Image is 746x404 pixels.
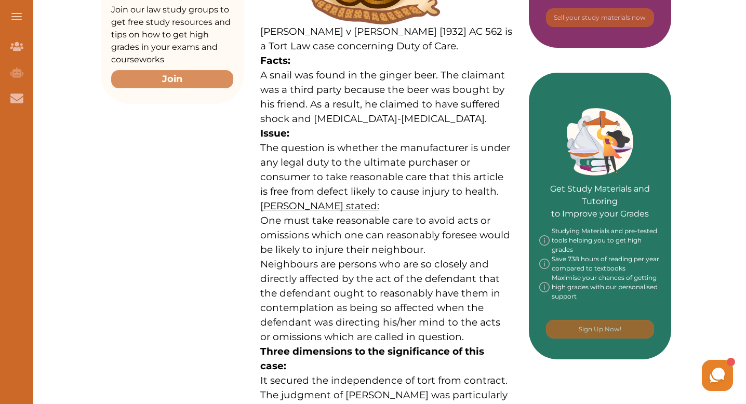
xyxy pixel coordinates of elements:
img: info-img [539,273,550,301]
img: info-img [539,254,550,273]
button: [object Object] [546,8,654,27]
button: Join [111,70,233,88]
u: [PERSON_NAME] stated: [260,200,379,212]
span: The question is whether the manufacturer is under any legal duty to the ultimate purchaser or con... [260,142,510,197]
div: Maximise your chances of getting high grades with our personalised support [539,273,661,301]
div: Studying Materials and pre-tested tools helping you to get high grades [539,226,661,254]
span: Neighbours are persons who are so closely and directly affected by the act of the defendant that ... [260,258,500,343]
span: One must take reasonable care to avoid acts or omissions which one can reasonably foresee would b... [260,214,510,255]
p: Join our law study groups to get free study resources and tips on how to get high grades in your ... [111,4,233,66]
span: A snail was found in the ginger beer. The claimant was a third party because the beer was bought ... [260,69,505,125]
strong: Three dimensions to the significance of this case: [260,345,484,372]
strong: Facts: [260,55,290,66]
strong: Issue: [260,127,289,139]
iframe: HelpCrunch [497,357,736,394]
span: [PERSON_NAME] v [PERSON_NAME] [1932] AC 562 is a Tort Law case concerning Duty of Care. [260,25,512,52]
p: Sign Up Now! [579,325,621,334]
p: Sell your study materials now [554,13,646,22]
p: Get Study Materials and Tutoring to Improve your Grades [539,154,661,220]
div: Save 738 hours of reading per year compared to textbooks [539,254,661,273]
img: Green card image [567,108,633,176]
button: [object Object] [546,320,654,339]
img: info-img [539,226,550,254]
